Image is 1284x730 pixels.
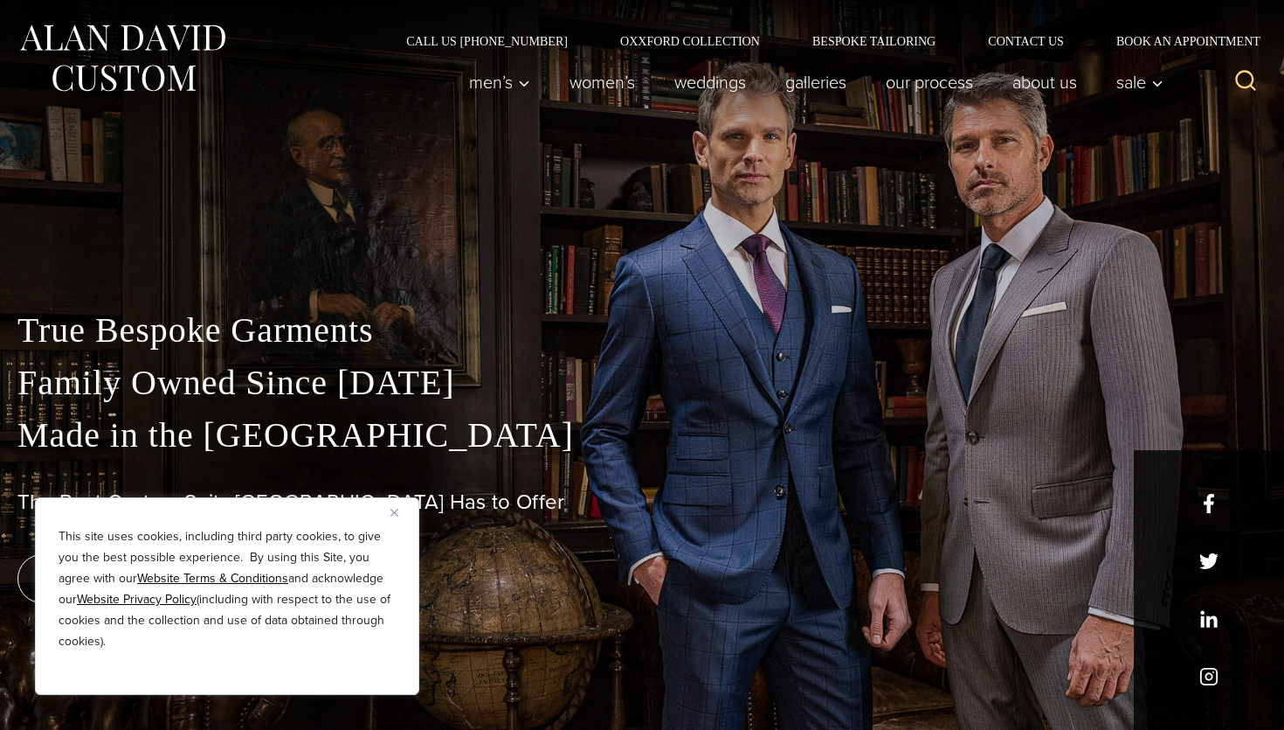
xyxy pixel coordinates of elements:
[59,526,396,652] p: This site uses cookies, including third party cookies, to give you the best possible experience. ...
[1090,35,1267,47] a: Book an Appointment
[390,509,398,517] img: Close
[450,65,1173,100] nav: Primary Navigation
[77,590,197,608] a: Website Privacy Policy
[962,35,1090,47] a: Contact Us
[137,569,288,587] a: Website Terms & Conditions
[17,554,262,603] a: book an appointment
[380,35,594,47] a: Call Us [PHONE_NUMBER]
[1116,73,1163,91] span: Sale
[469,73,530,91] span: Men’s
[380,35,1267,47] nav: Secondary Navigation
[766,65,866,100] a: Galleries
[993,65,1097,100] a: About Us
[17,490,1267,515] h1: The Best Custom Suits [GEOGRAPHIC_DATA] Has to Offer
[390,502,411,523] button: Close
[786,35,962,47] a: Bespoke Tailoring
[550,65,655,100] a: Women’s
[594,35,786,47] a: Oxxford Collection
[1225,61,1267,103] button: View Search Form
[17,19,227,97] img: Alan David Custom
[655,65,766,100] a: weddings
[17,304,1267,462] p: True Bespoke Garments Family Owned Since [DATE] Made in the [GEOGRAPHIC_DATA]
[866,65,993,100] a: Our Process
